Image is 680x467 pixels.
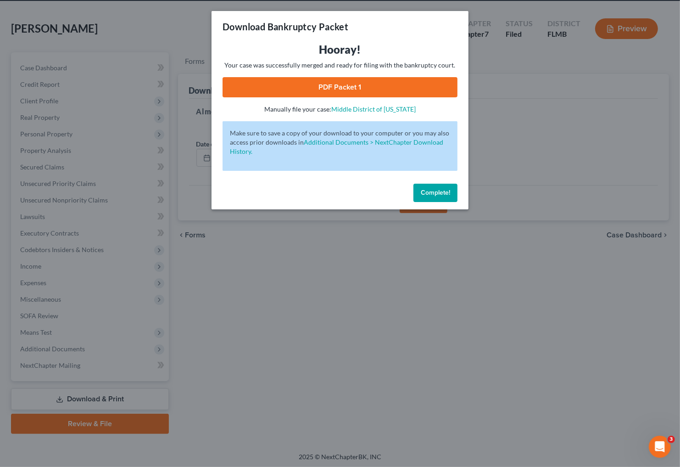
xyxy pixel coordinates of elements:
[421,189,450,197] span: Complete!
[223,105,457,114] p: Manually file your case:
[223,77,457,97] a: PDF Packet 1
[230,138,443,155] a: Additional Documents > NextChapter Download History.
[230,129,450,156] p: Make sure to save a copy of your download to your computer or you may also access prior downloads in
[223,20,348,33] h3: Download Bankruptcy Packet
[223,42,457,57] h3: Hooray!
[649,436,671,458] iframe: Intercom live chat
[413,184,457,202] button: Complete!
[223,61,457,70] p: Your case was successfully merged and ready for filing with the bankruptcy court.
[331,105,416,113] a: Middle District of [US_STATE]
[668,436,675,443] span: 3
